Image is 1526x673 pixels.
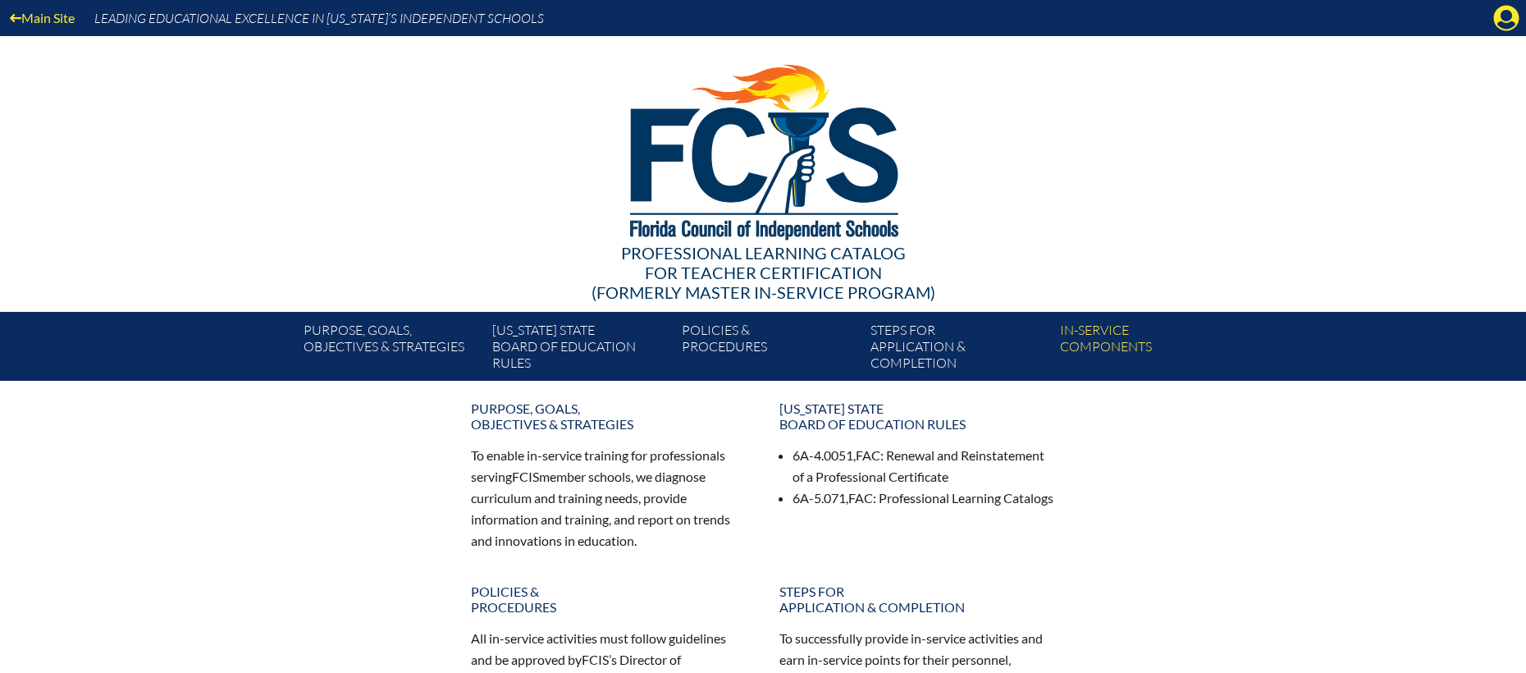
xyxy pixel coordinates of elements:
[290,243,1236,302] div: Professional Learning Catalog (formerly Master In-service Program)
[856,447,880,463] span: FAC
[793,445,1055,488] li: 6A-4.0051, : Renewal and Reinstatement of a Professional Certificate
[461,394,756,438] a: Purpose, goals,objectives & strategies
[793,488,1055,509] li: 6A-5.071, : Professional Learning Catalogs
[848,490,873,506] span: FAC
[1493,5,1519,31] svg: Manage account
[864,318,1053,381] a: Steps forapplication & completion
[770,394,1065,438] a: [US_STATE] StateBoard of Education rules
[297,318,486,381] a: Purpose, goals,objectives & strategies
[1053,318,1242,381] a: In-servicecomponents
[512,469,539,484] span: FCIS
[582,652,609,667] span: FCIS
[675,318,864,381] a: Policies &Procedures
[3,7,81,29] a: Main Site
[461,577,756,621] a: Policies &Procedures
[486,318,674,381] a: [US_STATE] StateBoard of Education rules
[645,263,882,282] span: for Teacher Certification
[471,445,747,551] p: To enable in-service training for professionals serving member schools, we diagnose curriculum an...
[770,577,1065,621] a: Steps forapplication & completion
[594,36,933,260] img: FCISlogo221.eps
